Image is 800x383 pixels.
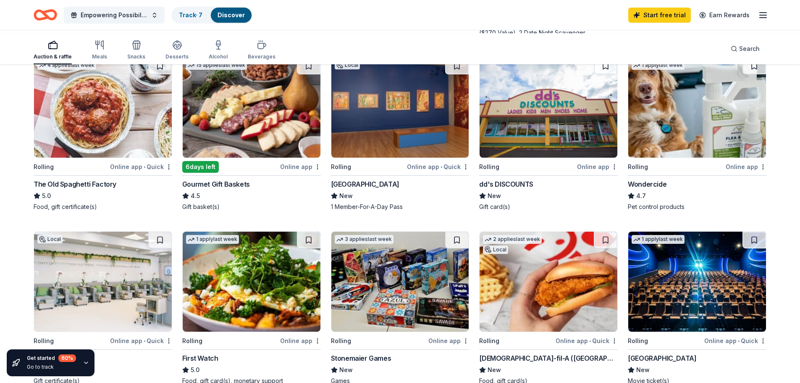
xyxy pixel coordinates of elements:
button: Track· 7Discover [171,7,252,24]
div: 1 apply last week [632,235,685,244]
div: Rolling [182,336,202,346]
span: 4.7 [636,191,646,201]
div: Online app Quick [556,335,618,346]
div: 15 applies last week [186,61,247,70]
img: Image for Stonemaier Games [331,232,469,332]
a: Start free trial [628,8,691,23]
a: Image for Gourmet Gift Baskets15 applieslast week6days leftOnline appGourmet Gift Baskets4.5Gift ... [182,57,321,211]
div: Rolling [628,336,648,346]
div: 4 applies last week [37,61,96,70]
button: Empowering Possibilities: The Impact Fund [64,7,165,24]
div: Rolling [331,162,351,172]
div: Online app [577,161,618,172]
img: Image for Cinépolis [628,232,766,332]
div: Go to track [27,364,76,370]
div: 3 applies last week [335,235,393,244]
a: Image for dd's DISCOUNTSRollingOnline appdd's DISCOUNTSNewGift card(s) [479,57,618,211]
div: [GEOGRAPHIC_DATA] [331,179,399,189]
div: Meals [92,53,107,60]
div: Gift basket(s) [182,203,321,211]
div: 1 Member-For-A-Day Pass [331,203,470,211]
div: Snacks [127,53,145,60]
div: Local [483,246,508,254]
div: Stonemaier Games [331,353,391,363]
a: Image for The Old Spaghetti Factory4 applieslast weekRollingOnline app•QuickThe Old Spaghetti Fac... [34,57,172,211]
div: Auction & raffle [34,53,72,60]
div: dd's DISCOUNTS [479,179,533,189]
span: • [589,338,591,344]
div: Beverages [248,53,275,60]
div: Rolling [628,162,648,172]
div: Online app Quick [110,161,172,172]
div: 1 apply last week [632,61,685,70]
div: The Old Spaghetti Factory [34,179,116,189]
img: Image for Skirball Cultural Center [331,58,469,158]
div: Online app [726,161,766,172]
button: Auction & raffle [34,37,72,64]
div: Gift card(s) [479,203,618,211]
div: Online app Quick [110,335,172,346]
span: 5.0 [42,191,51,201]
div: Online app Quick [704,335,766,346]
a: Discover [218,11,245,18]
div: Online app [280,335,321,346]
img: Image for The Old Spaghetti Factory [34,58,172,158]
a: Home [34,5,57,25]
span: 5.0 [191,365,199,375]
div: First Watch [182,353,218,363]
button: Desserts [165,37,189,64]
div: Gourmet Gift Baskets [182,179,250,189]
div: Local [335,61,360,69]
span: New [488,191,501,201]
span: New [636,365,650,375]
img: Image for dd's DISCOUNTS [480,58,617,158]
div: 2 applies last week [483,235,542,244]
img: Image for Wondercide [628,58,766,158]
button: Snacks [127,37,145,64]
div: Rolling [34,162,54,172]
div: Wondercide [628,179,666,189]
div: Desserts [165,53,189,60]
img: Image for First Watch [183,232,320,332]
span: Empowering Possibilities: The Impact Fund [81,10,148,20]
img: Image for Gourmet Gift Baskets [183,58,320,158]
div: Rolling [34,336,54,346]
a: Image for Wondercide1 applylast weekRollingOnline appWondercide4.7Pet control products [628,57,766,211]
div: Online app [428,335,469,346]
div: Rolling [479,162,499,172]
span: • [441,164,442,170]
div: Food, gift certificate(s) [34,203,172,211]
span: 4.5 [191,191,200,201]
div: Alcohol [209,53,228,60]
button: Beverages [248,37,275,64]
div: Get started [27,354,76,362]
div: 60 % [58,354,76,362]
div: Online app [280,161,321,172]
span: • [144,164,145,170]
div: 1 apply last week [186,235,239,244]
button: Alcohol [209,37,228,64]
a: Image for Skirball Cultural CenterLocalRollingOnline app•Quick[GEOGRAPHIC_DATA]New1 Member-For-A-... [331,57,470,211]
div: Online app Quick [407,161,469,172]
div: [DEMOGRAPHIC_DATA]-fil-A ([GEOGRAPHIC_DATA]) [479,353,618,363]
button: Search [724,40,766,57]
a: Earn Rewards [694,8,755,23]
div: [GEOGRAPHIC_DATA] [628,353,696,363]
span: Search [739,44,760,54]
span: New [339,365,353,375]
span: New [488,365,501,375]
a: Track· 7 [179,11,202,18]
button: Meals [92,37,107,64]
img: Image for Bellacures [34,232,172,332]
img: Image for Chick-fil-A (Los Angeles) [480,232,617,332]
div: Rolling [331,336,351,346]
div: 6 days left [182,161,219,173]
div: Local [37,235,63,243]
div: Rolling [479,336,499,346]
div: Pet control products [628,203,766,211]
span: • [144,338,145,344]
span: • [738,338,740,344]
span: New [339,191,353,201]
